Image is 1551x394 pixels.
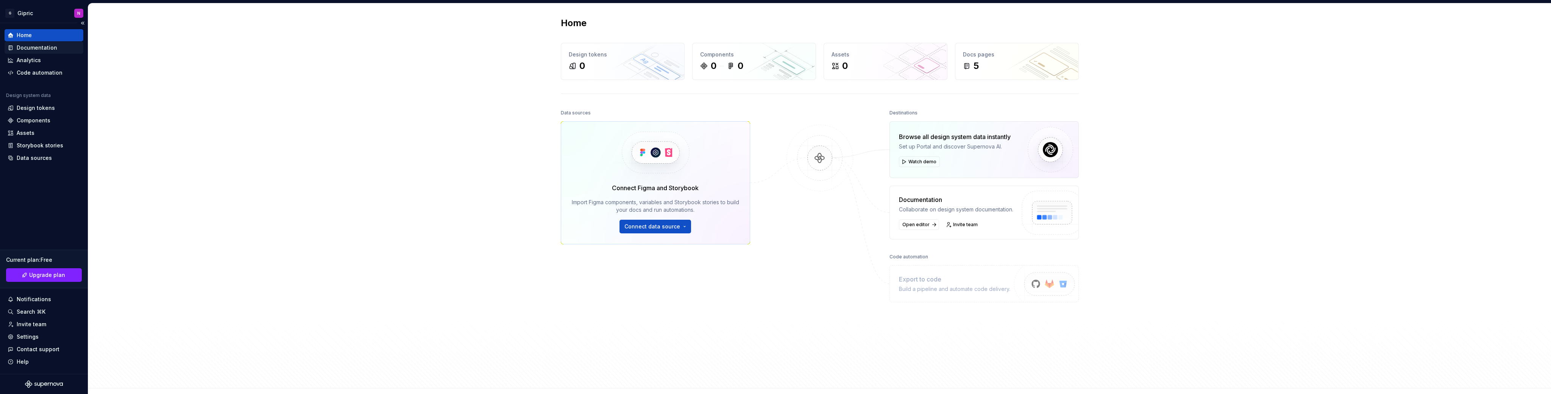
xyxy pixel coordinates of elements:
a: Docs pages5 [955,43,1079,80]
a: Invite team [5,318,83,330]
a: Assets [5,127,83,139]
a: Settings [5,331,83,343]
div: Set up Portal and discover Supernova AI. [899,143,1011,150]
div: 0 [738,60,743,72]
svg: Supernova Logo [25,380,63,388]
div: G [5,9,14,18]
div: Browse all design system data instantly [899,132,1011,141]
div: Search ⌘K [17,308,45,316]
span: Connect data source [624,223,680,230]
a: Components00 [692,43,816,80]
div: 0 [579,60,585,72]
div: Code automation [17,69,62,77]
div: Invite team [17,321,46,328]
a: Storybook stories [5,139,83,152]
div: 0 [711,60,716,72]
div: Home [17,31,32,39]
span: Upgrade plan [29,271,65,279]
div: Build a pipeline and automate code delivery. [899,285,1010,293]
button: Notifications [5,293,83,305]
div: Destinations [889,108,917,118]
div: Contact support [17,346,59,353]
div: Components [700,51,808,58]
div: Design system data [6,92,51,98]
h2: Home [561,17,587,29]
div: Storybook stories [17,142,63,149]
div: Data sources [17,154,52,162]
button: Upgrade plan [6,268,82,282]
div: Help [17,358,29,366]
a: Data sources [5,152,83,164]
div: Import Figma components, variables and Storybook stories to build your docs and run automations. [572,199,739,214]
a: Open editor [899,219,939,230]
div: Code automation [889,252,928,262]
div: Assets [832,51,939,58]
div: Data sources [561,108,591,118]
a: Invite team [944,219,981,230]
div: Current plan : Free [6,256,82,264]
div: Design tokens [569,51,677,58]
div: N [77,10,80,16]
div: Design tokens [17,104,55,112]
a: Design tokens [5,102,83,114]
a: Assets0 [824,43,947,80]
div: Documentation [899,195,1013,204]
button: GGipricN [2,5,86,21]
div: Notifications [17,295,51,303]
div: Gipric [17,9,33,17]
button: Connect data source [619,220,691,233]
button: Help [5,356,83,368]
a: Code automation [5,67,83,79]
div: Export to code [899,275,1010,284]
span: Watch demo [908,159,936,165]
div: Assets [17,129,34,137]
div: Docs pages [963,51,1071,58]
div: 5 [974,60,979,72]
span: Open editor [902,222,930,228]
div: Documentation [17,44,57,52]
a: Analytics [5,54,83,66]
div: Settings [17,333,39,341]
div: 0 [842,60,848,72]
div: Collaborate on design system documentation. [899,206,1013,213]
button: Watch demo [899,156,940,167]
button: Search ⌘K [5,306,83,318]
button: Contact support [5,343,83,355]
a: Design tokens0 [561,43,685,80]
a: Documentation [5,42,83,54]
div: Analytics [17,56,41,64]
a: Components [5,114,83,127]
div: Components [17,117,50,124]
button: Collapse sidebar [77,18,88,28]
div: Connect Figma and Storybook [612,183,699,192]
a: Home [5,29,83,41]
span: Invite team [953,222,978,228]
